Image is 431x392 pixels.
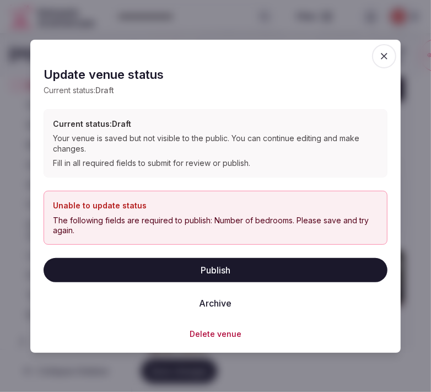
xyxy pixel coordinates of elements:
button: Delete venue [190,329,241,340]
span: Draft [95,85,114,95]
div: Fill in all required fields to submit for review or publish. [53,158,378,168]
h3: Unable to update status [53,200,378,211]
button: Publish [44,258,387,282]
h2: Update venue status [44,66,387,83]
div: Your venue is saved but not visible to the public. You can continue editing and make changes. [53,133,378,153]
button: Archive [191,291,241,315]
p: Current status: [44,85,387,96]
div: The following fields are required to publish: Number of bedrooms. Please save and try again. [53,216,378,235]
h3: Current status: Draft [53,119,378,130]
